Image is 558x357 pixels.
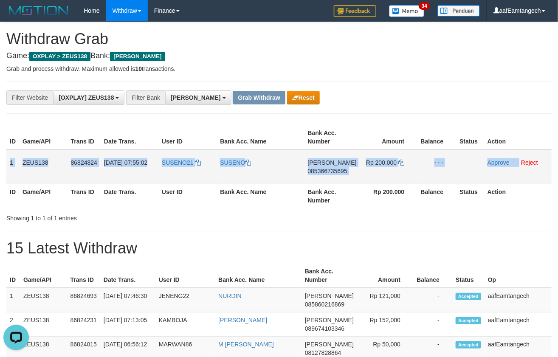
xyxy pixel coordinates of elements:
span: 86824824 [71,159,97,166]
td: 1 [6,288,20,312]
span: SUSENO21 [162,159,194,166]
th: Game/API [19,125,68,149]
span: [PERSON_NAME] [305,341,354,348]
th: Status [456,125,484,149]
span: [DATE] 07:55:02 [104,159,147,166]
td: KAMBOJA [155,312,215,337]
td: 86824231 [67,312,100,337]
span: [OXPLAY] ZEUS138 [59,94,114,101]
a: [PERSON_NAME] [218,317,267,323]
th: Status [452,264,485,288]
th: Trans ID [68,125,101,149]
span: [PERSON_NAME] [110,52,165,61]
button: [PERSON_NAME] [165,90,231,105]
th: Bank Acc. Number [302,264,357,288]
span: [PERSON_NAME] [305,317,354,323]
span: Copy 089674103346 to clipboard [305,325,344,332]
span: Accepted [456,341,481,349]
div: Filter Website [6,90,53,105]
td: ZEUS138 [20,288,67,312]
td: Rp 152,000 [357,312,413,337]
span: OXPLAY > ZEUS138 [29,52,90,61]
img: Button%20Memo.svg [389,5,425,17]
h4: Game: Bank: [6,52,552,60]
th: Balance [413,264,452,288]
td: - - - [417,149,456,184]
p: Grab and process withdraw. Maximum allowed is transactions. [6,65,552,73]
th: Status [456,184,484,208]
a: Copy 200000 to clipboard [398,159,404,166]
th: Bank Acc. Name [217,184,304,208]
th: ID [6,184,19,208]
td: 1 [6,149,19,184]
a: NURDIN [218,292,241,299]
span: [PERSON_NAME] [171,94,220,101]
span: Copy 08127828864 to clipboard [305,349,341,356]
img: MOTION_logo.png [6,4,71,17]
span: Accepted [456,293,481,300]
td: - [413,288,452,312]
span: Copy 085366735695 to clipboard [308,168,347,174]
span: Copy 085860216869 to clipboard [305,301,344,308]
td: 86824693 [67,288,100,312]
td: ZEUS138 [19,149,68,184]
h1: 15 Latest Withdraw [6,240,552,257]
button: Open LiveChat chat widget [3,3,29,29]
th: Date Trans. [100,264,155,288]
th: User ID [158,184,217,208]
th: Game/API [19,184,68,208]
td: JENENG22 [155,288,215,312]
a: M [PERSON_NAME] [218,341,274,348]
span: Rp 200.000 [366,159,397,166]
th: User ID [158,125,217,149]
th: Balance [417,125,456,149]
th: Date Trans. [101,184,158,208]
th: Op [485,264,552,288]
th: Action [484,184,552,208]
th: Balance [417,184,456,208]
img: Feedback.jpg [334,5,376,17]
a: SUSENO [220,159,251,166]
a: SUSENO21 [162,159,201,166]
span: 34 [419,2,430,10]
th: Amount [357,264,413,288]
th: Trans ID [67,264,100,288]
td: ZEUS138 [20,312,67,337]
img: panduan.png [437,5,480,17]
td: - [413,312,452,337]
a: Approve [488,159,510,166]
td: Rp 121,000 [357,288,413,312]
div: Showing 1 to 1 of 1 entries [6,211,226,222]
th: Bank Acc. Number [304,184,360,208]
th: ID [6,264,20,288]
td: aafEamtangech [485,288,552,312]
button: Grab Withdraw [233,91,285,104]
button: [OXPLAY] ZEUS138 [53,90,124,105]
h1: Withdraw Grab [6,31,552,48]
th: ID [6,125,19,149]
th: Date Trans. [101,125,158,149]
td: [DATE] 07:46:30 [100,288,155,312]
th: User ID [155,264,215,288]
th: Amount [360,125,417,149]
th: Trans ID [68,184,101,208]
div: Filter Bank [126,90,165,105]
th: Game/API [20,264,67,288]
th: Bank Acc. Number [304,125,360,149]
span: [PERSON_NAME] [308,159,357,166]
td: 2 [6,312,20,337]
th: Bank Acc. Name [217,125,304,149]
th: Action [484,125,552,149]
td: aafEamtangech [485,312,552,337]
button: Reset [287,91,320,104]
span: [PERSON_NAME] [305,292,354,299]
td: [DATE] 07:13:05 [100,312,155,337]
strong: 10 [135,65,142,72]
span: Accepted [456,317,481,324]
th: Rp 200.000 [360,184,417,208]
th: Bank Acc. Name [215,264,302,288]
a: Reject [521,159,538,166]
